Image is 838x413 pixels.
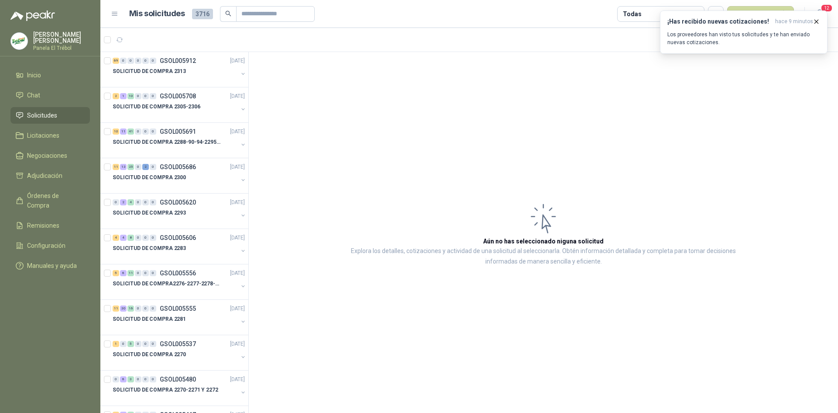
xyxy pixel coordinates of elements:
p: SOLICITUD DE COMPRA 2300 [113,174,186,182]
div: 1 [113,341,119,347]
span: Configuración [27,241,65,250]
span: Negociaciones [27,151,67,160]
p: [DATE] [230,375,245,384]
a: 2 1 10 0 0 0 GSOL005708[DATE] SOLICITUD DE COMPRA 2305-2306 [113,91,247,119]
span: 3716 [192,9,213,19]
span: Licitaciones [27,131,59,140]
p: [DATE] [230,269,245,278]
div: 4 [113,235,119,241]
div: 2 [120,199,127,205]
div: 0 [142,128,149,135]
img: Logo peakr [10,10,55,21]
span: Órdenes de Compra [27,191,82,210]
p: [PERSON_NAME] [PERSON_NAME] [33,31,90,44]
p: SOLICITUD DE COMPRA 2293 [113,209,186,217]
button: Nueva solicitud [727,6,794,22]
div: 0 [135,128,141,135]
div: 2 [142,164,149,170]
p: GSOL005537 [160,341,196,347]
a: Negociaciones [10,147,90,164]
a: Configuración [10,237,90,254]
a: Adjudicación [10,167,90,184]
div: 6 [120,376,127,382]
a: Solicitudes [10,107,90,124]
div: 8 [127,235,134,241]
p: Explora los detalles, cotizaciones y actividad de una solicitud al seleccionarla. Obtén informaci... [336,246,751,267]
div: 0 [150,93,156,99]
div: 13 [120,164,127,170]
div: 0 [135,341,141,347]
div: 0 [113,376,119,382]
span: Chat [27,90,40,100]
div: 25 [127,164,134,170]
div: 6 [120,270,127,276]
button: ¡Has recibido nuevas cotizaciones!hace 9 minutos Los proveedores han visto tus solicitudes y te h... [660,10,828,54]
a: 69 0 0 0 0 0 GSOL005912[DATE] SOLICITUD DE COMPRA 2313 [113,56,247,83]
div: 69 [113,58,119,64]
div: 0 [142,199,149,205]
div: 0 [135,164,141,170]
div: 5 [113,270,119,276]
div: 3 [127,376,134,382]
p: [DATE] [230,305,245,313]
p: [DATE] [230,234,245,242]
img: Company Logo [11,33,27,49]
p: GSOL005912 [160,58,196,64]
h3: Aún no has seleccionado niguna solicitud [483,236,604,246]
div: 11 [113,164,119,170]
a: 4 4 8 0 0 0 GSOL005606[DATE] SOLICITUD DE COMPRA 2283 [113,233,247,260]
div: 0 [150,235,156,241]
div: 16 [127,305,134,312]
div: 11 [120,128,127,135]
a: 0 6 3 0 0 0 GSOL005480[DATE] SOLICITUD DE COMPRA 2270-2271 Y 2272 [113,374,247,402]
a: Licitaciones [10,127,90,144]
div: Todas [623,9,641,19]
a: Manuales y ayuda [10,257,90,274]
p: Los proveedores han visto tus solicitudes y te han enviado nuevas cotizaciones. [667,31,820,46]
p: SOLICITUD DE COMPRA 2270-2271 Y 2272 [113,386,218,394]
span: Manuales y ayuda [27,261,77,271]
p: SOLICITUD DE COMPRA 2270 [113,351,186,359]
div: 0 [150,128,156,135]
a: 0 2 4 0 0 0 GSOL005620[DATE] SOLICITUD DE COMPRA 2293 [113,197,247,225]
p: [DATE] [230,128,245,136]
p: GSOL005620 [160,199,196,205]
div: 0 [150,376,156,382]
div: 0 [150,270,156,276]
div: 10 [113,128,119,135]
div: 0 [127,58,134,64]
div: 0 [142,235,149,241]
span: hace 9 minutos [775,18,813,25]
p: GSOL005480 [160,376,196,382]
div: 41 [127,128,134,135]
div: 0 [142,341,149,347]
p: GSOL005686 [160,164,196,170]
div: 1 [120,93,127,99]
span: 12 [821,4,833,12]
p: GSOL005606 [160,235,196,241]
p: [DATE] [230,340,245,348]
p: SOLICITUD DE COMPRA 2281 [113,315,186,323]
a: 11 13 25 0 2 0 GSOL005686[DATE] SOLICITUD DE COMPRA 2300 [113,162,247,190]
p: GSOL005556 [160,270,196,276]
div: 0 [120,58,127,64]
p: GSOL005708 [160,93,196,99]
p: GSOL005555 [160,305,196,312]
div: 0 [113,199,119,205]
a: 11 30 16 0 0 0 GSOL005555[DATE] SOLICITUD DE COMPRA 2281 [113,303,247,331]
div: 0 [142,305,149,312]
div: 0 [150,199,156,205]
div: 4 [127,199,134,205]
div: 0 [135,199,141,205]
span: Inicio [27,70,41,80]
a: 1 0 5 0 0 0 GSOL005537[DATE] SOLICITUD DE COMPRA 2270 [113,339,247,367]
button: 12 [812,6,828,22]
p: GSOL005691 [160,128,196,135]
p: SOLICITUD DE COMPRA 2288-90-94-2295-96-2301-02-04 [113,138,221,146]
div: 0 [142,376,149,382]
p: [DATE] [230,57,245,65]
p: SOLICITUD DE COMPRA 2283 [113,244,186,253]
p: SOLICITUD DE COMPRA2276-2277-2278-2284-2285- [113,280,221,288]
span: Adjudicación [27,171,62,180]
p: Panela El Trébol [33,45,90,51]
